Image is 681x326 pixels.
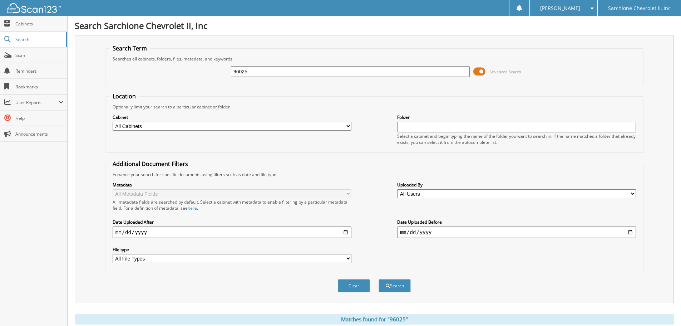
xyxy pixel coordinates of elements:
[338,279,370,292] button: Clear
[113,182,351,188] label: Metadata
[397,182,636,188] label: Uploaded By
[109,104,640,110] div: Optionally limit your search to a particular cabinet or folder
[540,6,580,10] span: [PERSON_NAME]
[15,84,64,90] span: Bookmarks
[15,52,64,58] span: Scan
[75,20,674,31] h1: Search Sarchione Chevrolet II, Inc
[113,219,351,225] label: Date Uploaded After
[489,69,521,74] span: Advanced Search
[397,133,636,145] div: Select a cabinet and begin typing the name of the folder you want to search in. If the name match...
[15,131,64,137] span: Announcements
[109,44,150,52] legend: Search Term
[608,6,671,10] span: Sarchione Chevrolet II, Inc
[188,205,197,211] a: here
[15,37,63,43] span: Search
[397,227,636,238] input: end
[379,279,411,292] button: Search
[109,160,192,168] legend: Additional Document Filters
[15,21,64,27] span: Cabinets
[15,115,64,121] span: Help
[397,114,636,120] label: Folder
[7,3,61,13] img: scan123-logo-white.svg
[113,227,351,238] input: start
[113,247,351,253] label: File type
[15,99,59,106] span: User Reports
[109,56,640,62] div: Searches all cabinets, folders, files, metadata, and keywords
[113,114,351,120] label: Cabinet
[15,68,64,74] span: Reminders
[109,171,640,177] div: Enhance your search for specific documents using filters such as date and file type.
[397,219,636,225] label: Date Uploaded Before
[75,314,674,325] div: Matches found for "96025"
[113,199,351,211] div: All metadata fields are searched by default. Select a cabinet with metadata to enable filtering b...
[109,92,139,100] legend: Location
